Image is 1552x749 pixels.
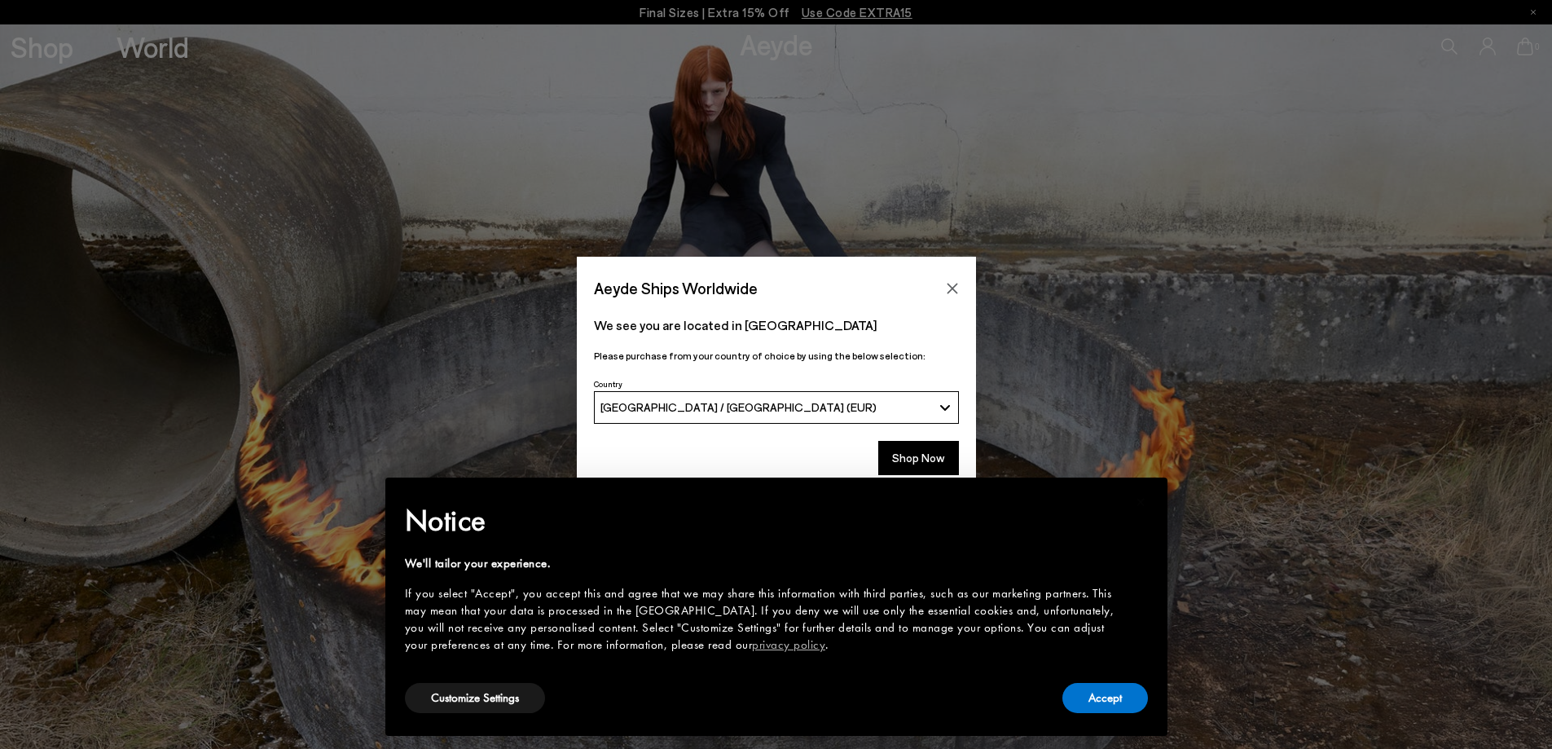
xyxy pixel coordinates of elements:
[1136,489,1146,514] span: ×
[1062,683,1148,713] button: Accept
[1122,482,1161,522] button: Close this notice
[878,441,959,475] button: Shop Now
[752,637,825,653] a: privacy policy
[594,379,622,389] span: Country
[405,585,1122,654] div: If you select "Accept", you accept this and agree that we may share this information with third p...
[594,274,758,302] span: Aeyde Ships Worldwide
[405,555,1122,572] div: We'll tailor your experience.
[600,400,877,414] span: [GEOGRAPHIC_DATA] / [GEOGRAPHIC_DATA] (EUR)
[405,683,545,713] button: Customize Settings
[940,276,965,301] button: Close
[405,500,1122,542] h2: Notice
[594,348,959,363] p: Please purchase from your country of choice by using the below selection:
[594,315,959,335] p: We see you are located in [GEOGRAPHIC_DATA]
